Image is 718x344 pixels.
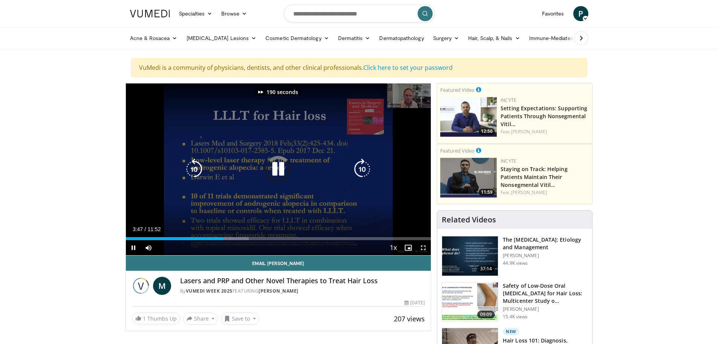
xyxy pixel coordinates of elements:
h4: Lasers and PRP and Other Novel Therapies to Treat Hair Loss [180,277,425,285]
a: P [573,6,588,21]
span: 09:09 [477,311,495,318]
video-js: Video Player [126,83,431,256]
span: 207 views [394,314,425,323]
div: Feat. [501,128,589,135]
span: 1 [143,315,146,322]
div: Feat. [501,189,589,196]
p: 44.9K views [503,260,528,266]
a: [PERSON_NAME] [511,128,547,135]
p: [PERSON_NAME] [503,306,588,312]
a: Email [PERSON_NAME] [126,256,431,271]
a: Click here to set your password [363,63,453,72]
span: 11:59 [479,189,495,196]
button: Share [183,313,218,325]
a: Setting Expectations: Supporting Patients Through Nonsegmental Vitil… [501,105,587,128]
a: 11:59 [440,158,497,197]
img: fe0751a3-754b-4fa7-bfe3-852521745b57.png.150x105_q85_crop-smart_upscale.jpg [440,158,497,197]
img: 83a686ce-4f43-4faf-a3e0-1f3ad054bd57.150x105_q85_crop-smart_upscale.jpg [442,282,498,322]
a: Surgery [429,31,464,46]
button: Fullscreen [416,240,431,255]
a: Specialties [175,6,217,21]
h3: Safety of Low-Dose Oral [MEDICAL_DATA] for Hair Loss: Multicenter Study o… [503,282,588,305]
h4: Related Videos [442,215,496,224]
a: 12:50 [440,97,497,137]
button: Save to [221,313,259,325]
a: Dermatitis [334,31,375,46]
a: Incyte [501,97,516,103]
div: Progress Bar [126,237,431,240]
img: 98b3b5a8-6d6d-4e32-b979-fd4084b2b3f2.png.150x105_q85_crop-smart_upscale.jpg [440,97,497,137]
h3: The [MEDICAL_DATA]: Etiology and Management [503,236,588,251]
a: 09:09 Safety of Low-Dose Oral [MEDICAL_DATA] for Hair Loss: Multicenter Study o… [PERSON_NAME] 15... [442,282,588,322]
a: [PERSON_NAME] [259,288,299,294]
p: 15.4K views [503,314,528,320]
a: [PERSON_NAME] [511,189,547,196]
a: Immune-Mediated [525,31,586,46]
a: Incyte [501,158,516,164]
span: / [145,226,146,232]
p: [PERSON_NAME] [503,253,588,259]
img: c5af237d-e68a-4dd3-8521-77b3daf9ece4.150x105_q85_crop-smart_upscale.jpg [442,236,498,276]
p: New [503,328,519,335]
div: [DATE] [404,299,425,306]
button: Playback Rate [386,240,401,255]
small: Featured Video [440,147,475,154]
a: Browse [217,6,251,21]
a: 1 Thumbs Up [132,313,180,324]
a: Dermatopathology [375,31,428,46]
span: 12:50 [479,128,495,135]
input: Search topics, interventions [284,5,435,23]
p: 190 seconds [266,89,298,95]
button: Mute [141,240,156,255]
div: By FEATURING [180,288,425,295]
a: Acne & Rosacea [126,31,182,46]
a: Hair, Scalp, & Nails [464,31,524,46]
span: 3:47 [133,226,143,232]
button: Pause [126,240,141,255]
div: VuMedi is a community of physicians, dentists, and other clinical professionals. [131,58,587,77]
a: Favorites [537,6,569,21]
a: [MEDICAL_DATA] Lesions [182,31,261,46]
a: Cosmetic Dermatology [261,31,333,46]
span: 37:14 [477,265,495,273]
button: Enable picture-in-picture mode [401,240,416,255]
small: Featured Video [440,86,475,93]
img: VuMedi Logo [130,10,170,17]
span: 11:52 [147,226,161,232]
a: Staying on Track: Helping Patients Maintain Their Nonsegmental Vitil… [501,165,568,188]
a: M [153,277,171,295]
a: 37:14 The [MEDICAL_DATA]: Etiology and Management [PERSON_NAME] 44.9K views [442,236,588,276]
a: Vumedi Week 2025 [186,288,233,294]
img: Vumedi Week 2025 [132,277,150,295]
